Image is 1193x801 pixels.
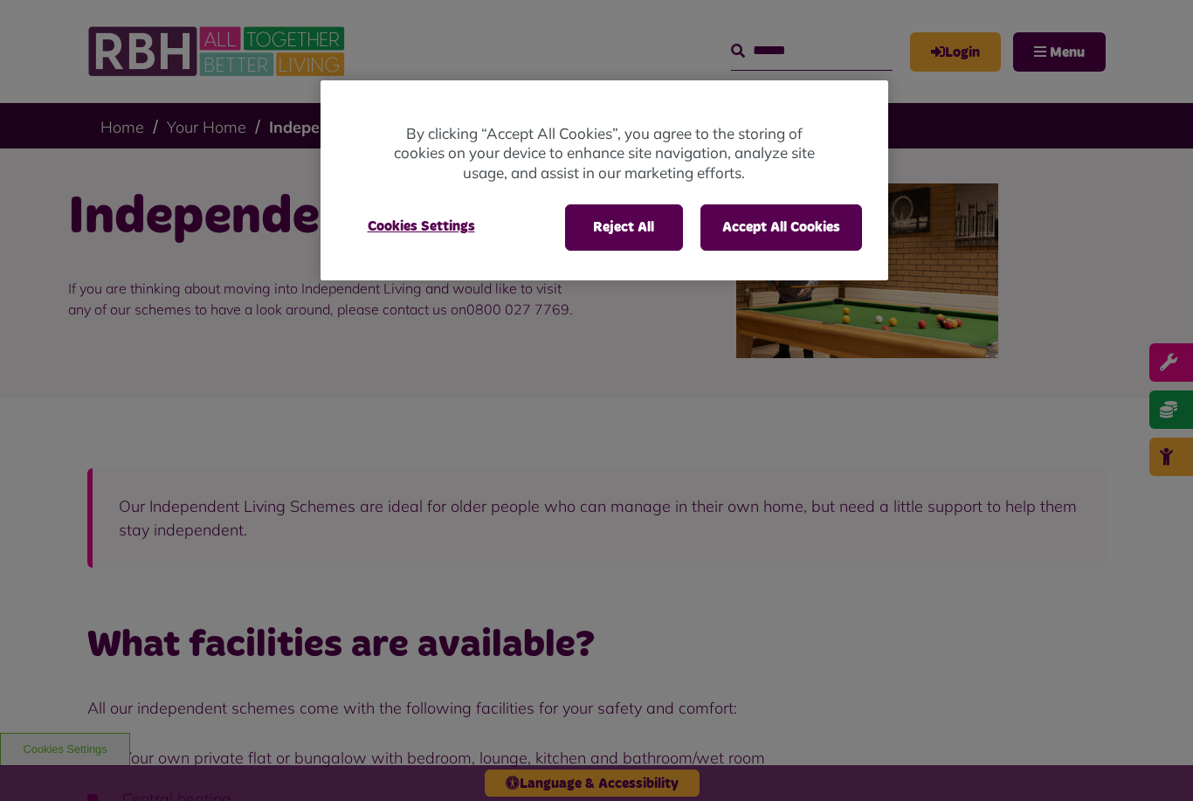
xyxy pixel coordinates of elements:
p: By clicking “Accept All Cookies”, you agree to the storing of cookies on your device to enhance s... [390,124,818,183]
button: Reject All [565,204,683,250]
button: Accept All Cookies [700,204,862,250]
div: Cookie banner [321,80,888,280]
button: Cookies Settings [347,204,496,248]
div: Privacy [321,80,888,280]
